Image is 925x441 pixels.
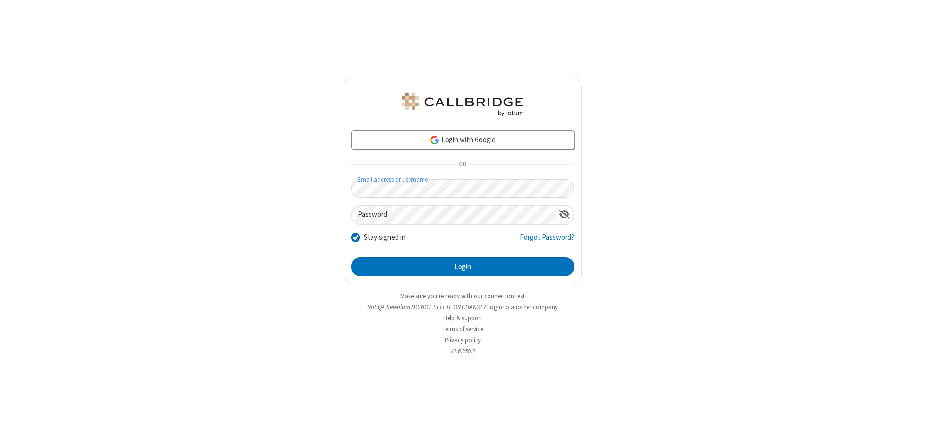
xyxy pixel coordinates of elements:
button: Login [351,257,574,276]
a: Make sure you're ready with our connection test [400,292,525,300]
a: Login with Google [351,130,574,150]
div: Show password [555,206,574,223]
a: Privacy policy [445,336,481,344]
button: Login to another company [487,302,558,311]
img: google-icon.png [429,135,440,145]
a: Forgot Password? [520,232,574,250]
a: Terms of service [442,325,483,333]
input: Password [352,206,555,224]
input: Email address or username [351,179,574,198]
img: QA Selenium DO NOT DELETE OR CHANGE [400,93,525,116]
a: Help & support [443,314,482,322]
li: v2.6.350.2 [344,347,582,356]
label: Stay signed in [364,232,406,243]
li: Not QA Selenium DO NOT DELETE OR CHANGE? [344,302,582,311]
span: OR [455,158,470,171]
